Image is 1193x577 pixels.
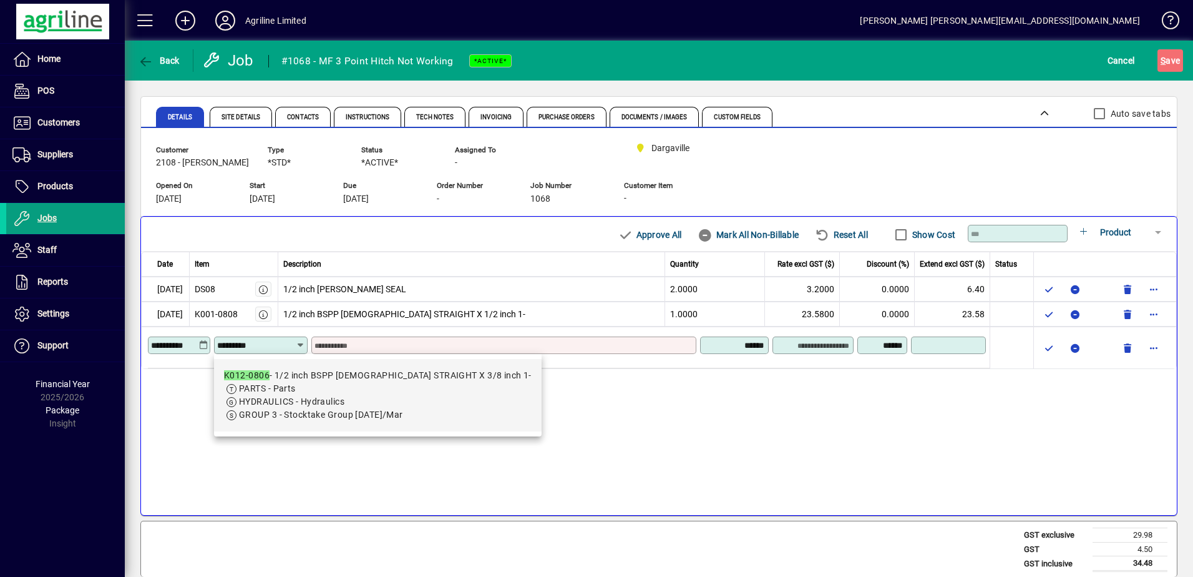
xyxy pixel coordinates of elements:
div: #1068 - MF 3 Point Hitch Not Working [281,51,454,71]
button: Save [1157,49,1183,72]
a: Settings [6,298,125,330]
span: Settings [37,308,69,318]
td: 2.0000 [665,277,765,302]
span: Home [37,54,61,64]
a: Reports [6,267,125,298]
span: Financial Year [36,379,90,389]
a: Products [6,171,125,202]
span: Documents / Images [621,114,688,121]
span: ave [1161,51,1180,71]
label: Auto save tabs [1108,107,1171,120]
button: Back [135,49,183,72]
td: 23.58 [915,302,990,327]
span: [DATE] [250,194,275,204]
a: Home [6,44,125,75]
span: Package [46,405,79,415]
td: 29.98 [1093,528,1167,543]
div: Job [203,51,256,71]
span: [DATE] [343,194,369,204]
span: - [437,194,439,204]
td: 0.0000 [840,302,915,327]
span: Reports [37,277,68,287]
span: - [624,194,626,204]
span: Instructions [346,114,389,121]
span: Order Number [437,182,512,190]
span: Details [168,114,192,121]
label: Show Cost [910,229,955,241]
a: Support [6,330,125,362]
span: Custom Fields [714,114,760,121]
span: POS [37,86,54,96]
span: Reset All [815,225,868,245]
span: Back [138,56,180,66]
span: Purchase Orders [538,114,595,121]
button: Approve All [613,224,686,246]
a: Knowledge Base [1152,2,1177,43]
div: DS08 [195,283,215,296]
span: Customers [37,117,80,127]
span: Products [37,181,73,191]
button: More options [1144,279,1164,299]
span: S [1161,56,1166,66]
span: Support [37,340,69,350]
button: Reset All [810,224,873,246]
td: [DATE] [141,302,190,327]
button: Profile [205,9,245,32]
span: Opened On [156,182,231,190]
span: Discount (%) [867,259,909,270]
td: 6.40 [915,277,990,302]
td: GST exclusive [1018,528,1093,543]
span: Cancel [1108,51,1135,71]
span: Dargaville [630,141,711,156]
span: Approve All [618,225,681,245]
td: GST [1018,542,1093,556]
span: Status [995,259,1017,270]
span: Description [283,259,321,270]
span: Invoicing [480,114,512,121]
span: - [455,158,457,168]
button: More options [1144,338,1164,358]
a: POS [6,76,125,107]
a: Customers [6,107,125,139]
button: Mark All Non-Billable [693,224,804,246]
td: 1/2 inch BSPP [DEMOGRAPHIC_DATA] STRAIGHT X 1/2 inch 1- [278,302,666,327]
span: Job Number [530,182,605,190]
div: K001-0808 [195,308,238,321]
span: Staff [37,245,57,255]
td: GST inclusive [1018,556,1093,571]
span: Site Details [222,114,260,121]
a: Staff [6,235,125,266]
span: Status [361,146,436,154]
td: [DATE] [141,277,190,302]
span: Quantity [670,259,699,270]
span: Due [343,182,418,190]
span: Contacts [287,114,319,121]
span: Customer [156,146,249,154]
td: 1/2 inch [PERSON_NAME] SEAL [278,277,666,302]
td: 34.48 [1093,556,1167,571]
span: 2108 - [PERSON_NAME] [156,158,249,168]
span: Extend excl GST ($) [920,259,985,270]
td: 23.5800 [765,302,840,327]
button: Add [165,9,205,32]
span: Assigned To [455,146,530,154]
span: Rate excl GST ($) [777,259,834,270]
span: [DATE] [156,194,182,204]
button: More options [1144,304,1164,324]
button: Cancel [1104,49,1138,72]
span: Dargaville [651,142,689,155]
span: 1068 [530,194,550,204]
app-page-header-button: Back [125,49,193,72]
td: 3.2000 [765,277,840,302]
div: [PERSON_NAME] [PERSON_NAME][EMAIL_ADDRESS][DOMAIN_NAME] [860,11,1140,31]
span: Tech Notes [416,114,454,121]
span: Mark All Non-Billable [698,225,799,245]
td: 4.50 [1093,542,1167,556]
span: Date [157,259,173,270]
span: Item [195,259,210,270]
a: Suppliers [6,139,125,170]
div: Agriline Limited [245,11,306,31]
td: 0.0000 [840,277,915,302]
span: Start [250,182,324,190]
td: 1.0000 [665,302,765,327]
